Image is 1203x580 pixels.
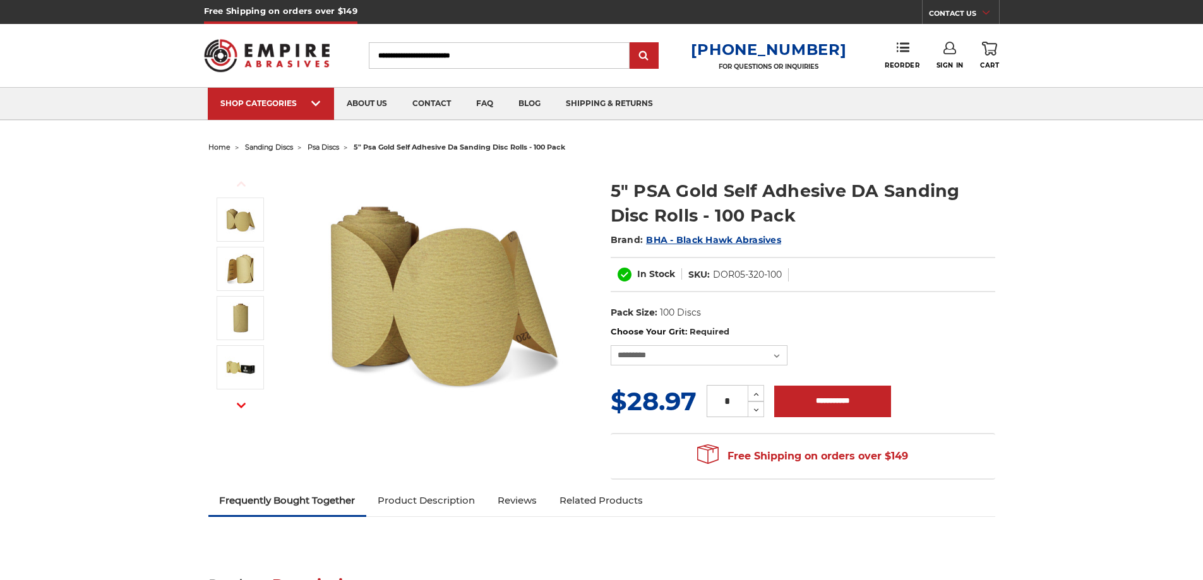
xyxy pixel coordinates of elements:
a: Frequently Bought Together [208,487,367,514]
button: Previous [226,170,256,198]
a: psa discs [308,143,339,151]
p: FOR QUESTIONS OR INQUIRIES [691,62,846,71]
span: 5" psa gold self adhesive da sanding disc rolls - 100 pack [354,143,565,151]
small: Required [690,326,729,336]
span: Brand: [611,234,643,246]
span: Cart [980,61,999,69]
a: [PHONE_NUMBER] [691,40,846,59]
img: 5" PSA Gold Sanding Discs on a Roll [225,253,256,285]
span: Sign In [937,61,964,69]
img: Empire Abrasives [204,31,330,80]
dt: Pack Size: [611,306,657,319]
a: Cart [980,42,999,69]
img: Black hawk abrasives gold psa discs on a roll [225,352,256,383]
a: contact [400,88,464,120]
span: Reorder [885,61,919,69]
div: SHOP CATEGORIES [220,98,321,108]
label: Choose Your Grit: [611,326,995,338]
a: Reviews [486,487,548,514]
dd: DOR05-320-100 [713,268,782,281]
dt: SKU: [688,268,710,281]
a: blog [506,88,553,120]
a: Reorder [885,42,919,69]
img: 5" Sticky Backed Sanding Discs on a roll [225,204,256,235]
a: BHA - Black Hawk Abrasives [646,234,781,246]
a: about us [334,88,400,120]
button: Next [226,392,256,419]
img: 5" Sticky Backed Sanding Discs on a roll [316,165,569,418]
a: sanding discs [245,143,293,151]
a: CONTACT US [929,6,999,24]
input: Submit [631,44,657,69]
span: In Stock [637,268,675,280]
h1: 5" PSA Gold Self Adhesive DA Sanding Disc Rolls - 100 Pack [611,179,995,228]
span: Free Shipping on orders over $149 [697,444,908,469]
span: $28.97 [611,386,697,417]
a: home [208,143,230,151]
dd: 100 Discs [660,306,701,319]
a: faq [464,88,506,120]
a: Related Products [548,487,654,514]
a: shipping & returns [553,88,666,120]
img: 5 inch gold discs on a roll [225,302,256,334]
a: Product Description [366,487,486,514]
